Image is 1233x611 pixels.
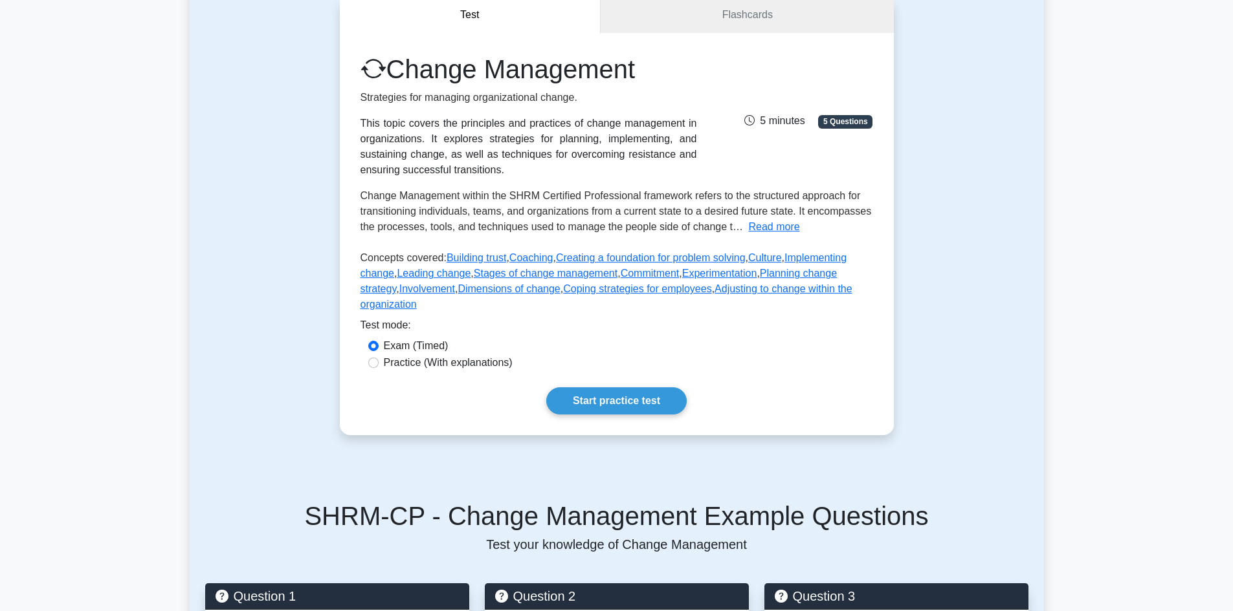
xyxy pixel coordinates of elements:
p: Concepts covered: , , , , , , , , , , , , , [361,250,873,317]
label: Practice (With explanations) [384,355,513,370]
p: Test your knowledge of Change Management [205,537,1028,552]
a: Dimensions of change [458,283,560,294]
h1: Change Management [361,54,697,85]
label: Exam (Timed) [384,338,449,354]
a: Experimentation [682,268,757,279]
a: Creating a foundation for problem solving [556,252,746,263]
p: Strategies for managing organizational change. [361,90,697,105]
span: 5 minutes [744,115,805,126]
span: Change Management within the SHRM Certified Professional framework refers to the structured appro... [361,190,872,232]
a: Leading change [397,268,471,279]
a: Stages of change management [474,268,617,279]
button: Read more [748,219,799,235]
a: Coaching [509,252,553,263]
a: Commitment [621,268,680,279]
a: Involvement [399,283,455,294]
a: Building trust [447,252,507,263]
div: Test mode: [361,317,873,338]
a: Coping strategies for employees [563,283,711,294]
h5: Question 1 [216,588,459,604]
span: 5 Questions [818,115,872,128]
h5: SHRM-CP - Change Management Example Questions [205,500,1028,531]
div: This topic covers the principles and practices of change management in organizations. It explores... [361,116,697,178]
h5: Question 2 [495,588,739,604]
a: Culture [748,252,782,263]
a: Start practice test [546,387,687,414]
h5: Question 3 [775,588,1018,604]
a: Planning change strategy [361,268,838,294]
